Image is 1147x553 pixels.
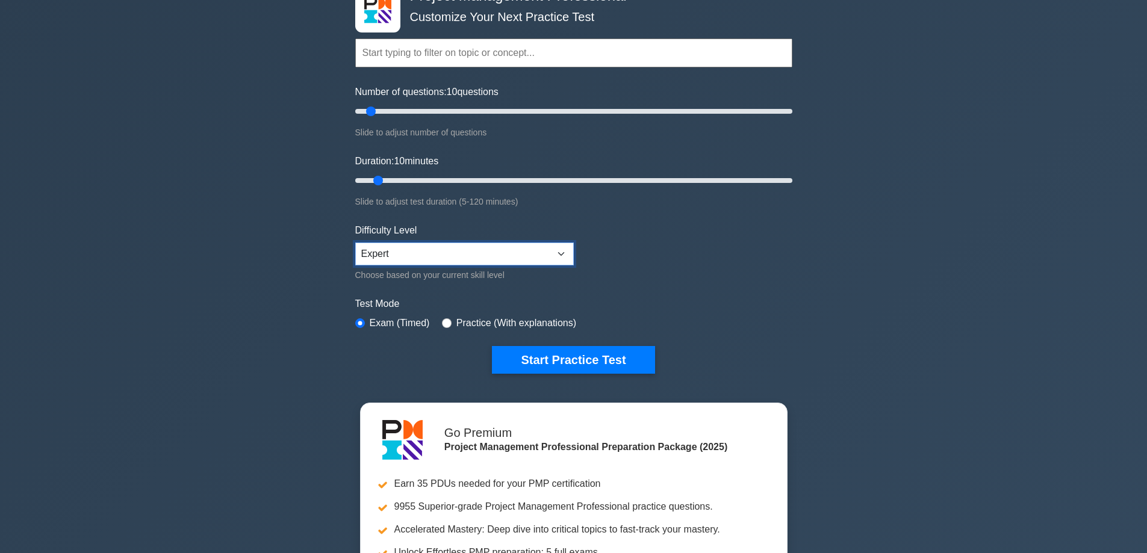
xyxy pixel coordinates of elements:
[355,85,499,99] label: Number of questions: questions
[370,316,430,330] label: Exam (Timed)
[355,154,439,168] label: Duration: minutes
[355,194,792,209] div: Slide to adjust test duration (5-120 minutes)
[355,39,792,67] input: Start typing to filter on topic or concept...
[492,346,654,374] button: Start Practice Test
[456,316,576,330] label: Practice (With explanations)
[355,125,792,140] div: Slide to adjust number of questions
[447,87,458,97] span: 10
[355,297,792,311] label: Test Mode
[355,223,417,238] label: Difficulty Level
[355,268,574,282] div: Choose based on your current skill level
[394,156,405,166] span: 10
